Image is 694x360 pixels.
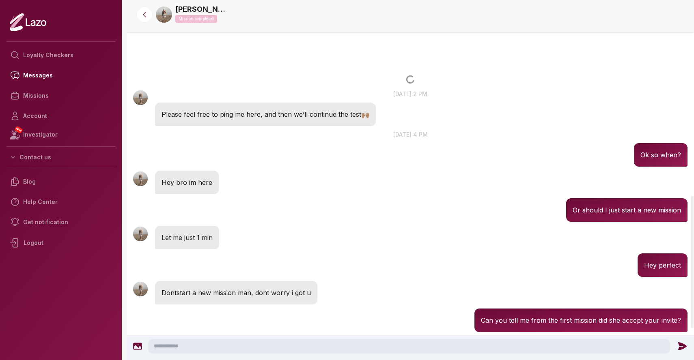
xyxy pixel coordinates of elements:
p: [DATE] 4 pm [127,130,694,139]
a: Account [6,106,115,126]
p: Ok so when? [640,150,681,160]
img: b10d8b60-ea59-46b8-b99e-30469003c990 [156,6,172,23]
p: Let me just 1 min [162,232,213,243]
a: Blog [6,171,115,192]
a: Get notification [6,212,115,232]
img: User avatar [133,282,148,296]
button: Contact us [6,150,115,165]
a: Missions [6,86,115,106]
a: [PERSON_NAME] [175,4,228,15]
p: Please feel free to ping me here, and then we’ll continue the test🙌🏽 [162,109,369,120]
a: Help Center [6,192,115,212]
a: Messages [6,65,115,86]
a: Loyalty Checkers [6,45,115,65]
p: Dontstart a new mission man, dont worry i got u [162,287,311,298]
div: Logout [6,232,115,253]
p: Can you tell me from the first mission did she accept your invite? [481,315,681,326]
p: Hey bro im here [162,177,212,188]
a: NEWInvestigator [6,126,115,143]
img: User avatar [133,227,148,241]
img: User avatar [133,171,148,186]
p: Hey perfect [644,260,681,270]
p: Mission completed [175,15,217,23]
span: NEW [14,126,23,134]
p: Or should I just start a new mission [573,205,681,215]
p: [DATE] 2 pm [127,90,694,98]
